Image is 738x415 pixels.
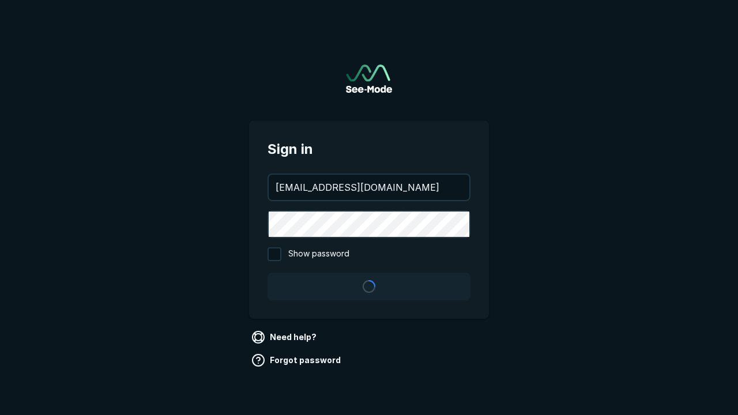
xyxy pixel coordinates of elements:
a: Need help? [249,328,321,346]
span: Show password [288,247,349,261]
a: Go to sign in [346,65,392,93]
a: Forgot password [249,351,345,369]
img: See-Mode Logo [346,65,392,93]
input: your@email.com [269,175,469,200]
span: Sign in [268,139,470,160]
